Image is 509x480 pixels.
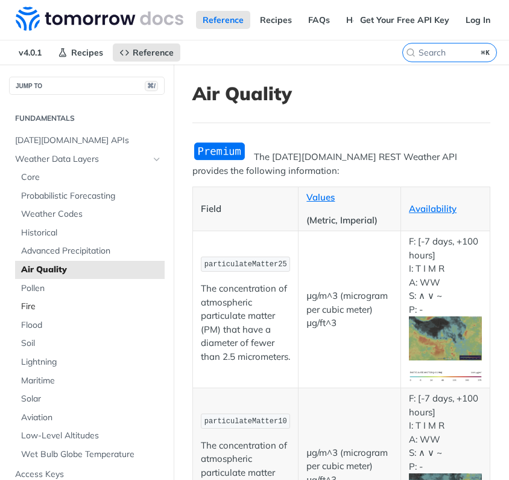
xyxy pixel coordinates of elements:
[201,282,290,363] p: The concentration of atmospheric particulate matter (PM) that have a diameter of fewer than 2.5 m...
[15,280,165,298] a: Pollen
[152,155,162,164] button: Hide subpages for Weather Data Layers
[192,150,490,178] p: The [DATE][DOMAIN_NAME] REST Weather API provides the following information:
[21,190,162,202] span: Probabilistic Forecasting
[204,260,287,269] span: particulateMatter25
[21,356,162,368] span: Lightning
[478,46,493,59] kbd: ⌘K
[15,205,165,223] a: Weather Codes
[340,11,402,29] a: Help Center
[459,11,497,29] a: Log In
[409,332,482,344] span: Expand image
[15,242,165,260] a: Advanced Precipitation
[253,11,299,29] a: Recipes
[21,245,162,257] span: Advanced Precipitation
[21,264,162,276] span: Air Quality
[9,77,165,95] button: JUMP TO⌘/
[306,214,393,228] p: (Metric, Imperial)
[15,261,165,279] a: Air Quality
[133,47,174,58] span: Reference
[306,289,393,330] p: μg/m^3 (microgram per cubic meter) μg/ft^3
[15,334,165,353] a: Soil
[409,370,482,384] img: pm25
[21,412,162,424] span: Aviation
[409,370,482,382] span: Expand image
[9,113,165,124] h2: Fundamentals
[12,43,48,62] span: v4.0.1
[15,316,165,334] a: Flood
[353,11,456,29] a: Get Your Free API Key
[15,224,165,242] a: Historical
[145,81,158,91] span: ⌘/
[21,283,162,295] span: Pollen
[15,409,165,427] a: Aviation
[51,43,110,62] a: Recipes
[21,430,162,442] span: Low-Level Altitudes
[15,446,165,464] a: Wet Bulb Globe Temperature
[409,316,482,360] img: pm25
[15,427,165,445] a: Low-Level Altitudes
[21,301,162,313] span: Fire
[15,168,165,187] a: Core
[16,7,183,31] img: Tomorrow.io Weather API Docs
[409,235,482,360] p: F: [-7 days, +100 hours] I: T I M R A: WW S: ∧ ∨ ~ P: -
[196,11,250,29] a: Reference
[21,208,162,220] span: Weather Codes
[306,191,335,203] a: Values
[21,393,162,405] span: Solar
[409,203,457,214] a: Availability
[21,227,162,239] span: Historical
[15,353,165,371] a: Lightning
[21,319,162,331] span: Flood
[15,135,162,147] span: [DATE][DOMAIN_NAME] APIs
[15,298,165,316] a: Fire
[9,132,165,150] a: [DATE][DOMAIN_NAME] APIs
[302,11,337,29] a: FAQs
[21,449,162,461] span: Wet Bulb Globe Temperature
[15,390,165,408] a: Solar
[71,47,103,58] span: Recipes
[113,43,180,62] a: Reference
[192,83,490,104] h1: Air Quality
[15,153,149,165] span: Weather Data Layers
[406,48,416,57] svg: Search
[15,187,165,205] a: Probabilistic Forecasting
[201,202,290,216] p: Field
[15,372,165,390] a: Maritime
[204,417,287,426] span: particulateMatter10
[9,150,165,168] a: Weather Data LayersHide subpages for Weather Data Layers
[21,375,162,387] span: Maritime
[21,338,162,350] span: Soil
[21,171,162,184] span: Core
